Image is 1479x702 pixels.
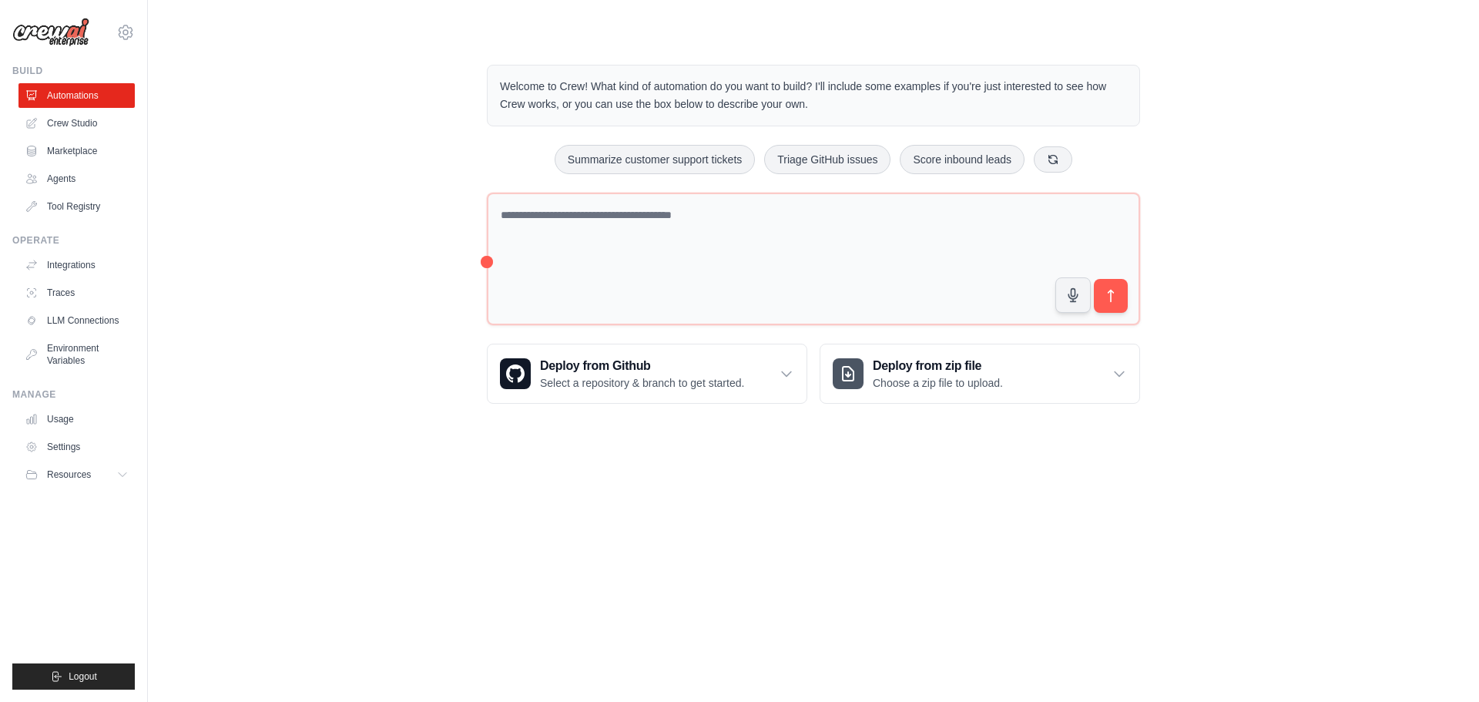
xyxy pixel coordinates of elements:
p: Welcome to Crew! What kind of automation do you want to build? I'll include some examples if you'... [500,78,1127,113]
p: Choose a zip file to upload. [873,375,1003,391]
a: Traces [18,280,135,305]
a: Tool Registry [18,194,135,219]
button: Summarize customer support tickets [555,145,755,174]
button: Logout [12,663,135,690]
a: LLM Connections [18,308,135,333]
img: Logo [12,18,89,47]
h3: Deploy from zip file [873,357,1003,375]
button: Resources [18,462,135,487]
a: Integrations [18,253,135,277]
button: Score inbound leads [900,145,1025,174]
div: Build [12,65,135,77]
a: Agents [18,166,135,191]
div: Operate [12,234,135,247]
div: Manage [12,388,135,401]
a: Crew Studio [18,111,135,136]
a: Automations [18,83,135,108]
p: Select a repository & branch to get started. [540,375,744,391]
a: Settings [18,435,135,459]
span: Logout [69,670,97,683]
h3: Deploy from Github [540,357,744,375]
button: Triage GitHub issues [764,145,890,174]
a: Usage [18,407,135,432]
span: Resources [47,469,91,481]
a: Marketplace [18,139,135,163]
a: Environment Variables [18,336,135,373]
